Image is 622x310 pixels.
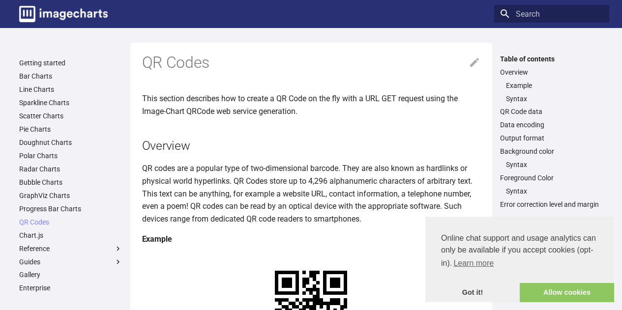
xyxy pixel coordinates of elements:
[506,187,603,196] a: Syntax
[142,137,480,154] h2: Overview
[506,81,603,90] a: Example
[19,165,122,173] a: Radar Charts
[19,98,122,107] a: Sparkline Charts
[19,244,122,253] label: Reference
[500,134,603,142] a: Output format
[142,162,480,225] p: QR codes are a popular type of two-dimensional barcode. They are also known as hardlinks or physi...
[500,200,603,209] a: Error correction level and margin
[500,147,603,156] a: Background color
[500,160,603,169] nav: Background color
[452,256,495,271] a: learn more about cookies
[19,138,122,147] a: Doughnut Charts
[19,72,122,81] a: Bar Charts
[19,257,122,266] label: Guides
[19,178,122,187] a: Bubble Charts
[19,191,122,200] a: GraphViz Charts
[494,55,609,209] nav: Table of contents
[425,283,520,303] a: dismiss cookie message
[19,125,122,134] a: Pie Charts
[19,218,122,226] a: QR Codes
[142,92,480,117] p: This section describes how to create a QR Code on the fly with a URL GET request using the Image-...
[425,217,614,302] div: cookieconsent
[500,173,603,182] a: Foreground Color
[19,85,122,94] a: Line Charts
[500,120,603,129] a: Data encoding
[15,2,112,26] a: Image-Charts documentation
[441,232,598,271] span: Online chat support and usage analytics can only be available if you accept cookies (opt-in).
[142,53,480,73] h1: QR Codes
[19,270,122,279] a: Gallery
[19,151,122,160] a: Polar Charts
[520,283,614,303] a: allow cookies
[506,160,603,169] a: Syntax
[500,107,603,116] a: QR Code data
[142,233,480,246] h4: Example
[19,283,122,292] a: Enterprise
[506,94,603,103] a: Syntax
[19,231,122,240] a: Chart.js
[500,81,603,103] nav: Overview
[19,6,108,22] img: logo
[19,297,122,306] a: SDK & libraries
[494,55,609,63] label: Table of contents
[500,187,603,196] nav: Foreground Color
[19,58,122,67] a: Getting started
[494,5,609,23] input: Search
[19,204,122,213] a: Progress Bar Charts
[500,68,603,77] a: Overview
[19,112,122,120] a: Scatter Charts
